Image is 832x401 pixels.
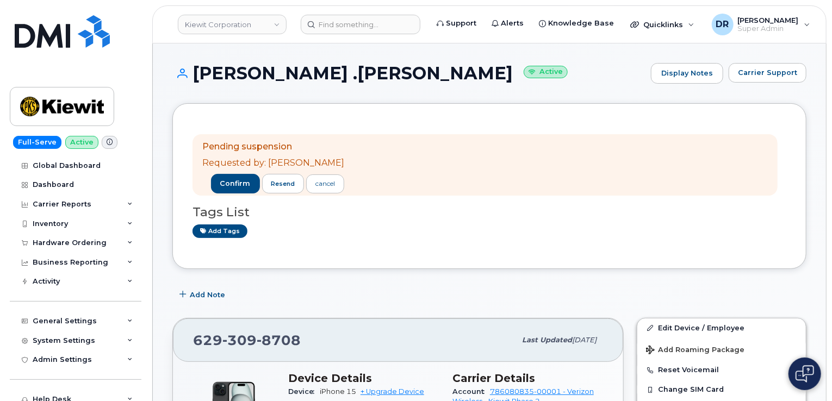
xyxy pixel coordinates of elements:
p: Requested by: [PERSON_NAME] [202,157,344,170]
div: cancel [315,179,335,189]
a: Display Notes [651,63,723,84]
small: Active [524,66,568,78]
button: confirm [211,174,260,193]
button: Add Roaming Package [637,338,806,360]
span: resend [271,179,295,188]
button: Carrier Support [729,63,806,83]
a: + Upgrade Device [361,387,424,396]
a: Edit Device / Employee [637,318,806,338]
span: 8708 [257,332,301,348]
span: Device [288,387,320,396]
span: confirm [220,179,251,189]
span: 309 [222,332,257,348]
button: resend [262,174,305,193]
span: iPhone 15 [320,387,356,396]
h3: Carrier Details [452,372,604,385]
button: Change SIM Card [637,380,806,399]
h3: Tags List [193,205,786,219]
h1: [PERSON_NAME] .[PERSON_NAME] [172,64,645,83]
span: Last updated [522,336,572,344]
p: Pending suspension [202,141,344,153]
span: 629 [193,332,301,348]
span: [DATE] [572,336,597,344]
a: Add tags [193,224,247,238]
button: Reset Voicemail [637,360,806,380]
span: Account [452,387,490,396]
span: Add Note [190,290,225,300]
h3: Device Details [288,372,439,385]
a: cancel [306,174,344,193]
span: Add Roaming Package [646,346,744,356]
img: Open chat [796,365,814,383]
span: Carrier Support [738,67,797,78]
button: Add Note [172,285,234,305]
